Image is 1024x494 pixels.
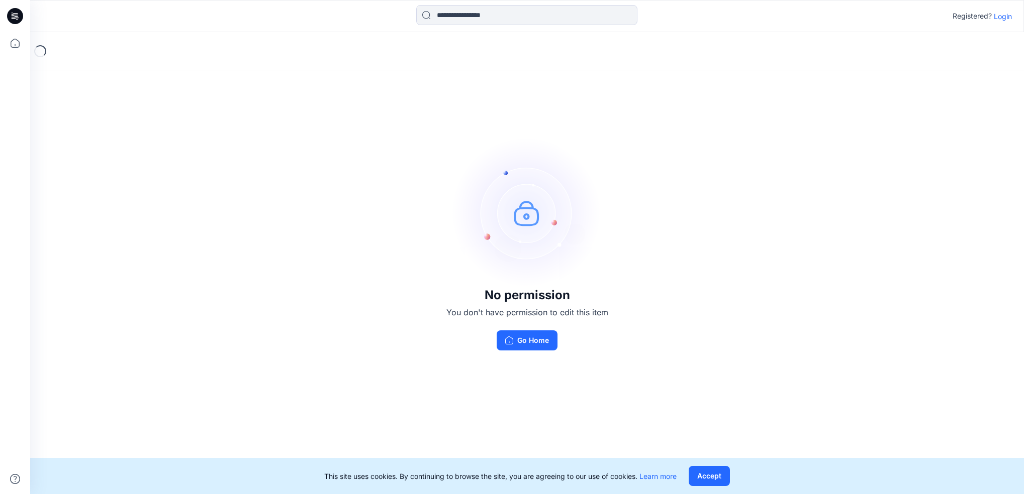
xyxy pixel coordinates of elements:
img: no-perm.svg [452,138,603,288]
a: Learn more [639,472,677,480]
p: You don't have permission to edit this item [446,306,608,318]
p: This site uses cookies. By continuing to browse the site, you are agreeing to our use of cookies. [324,471,677,481]
h3: No permission [446,288,608,302]
p: Login [994,11,1012,22]
p: Registered? [953,10,992,22]
button: Go Home [497,330,557,350]
button: Accept [689,466,730,486]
